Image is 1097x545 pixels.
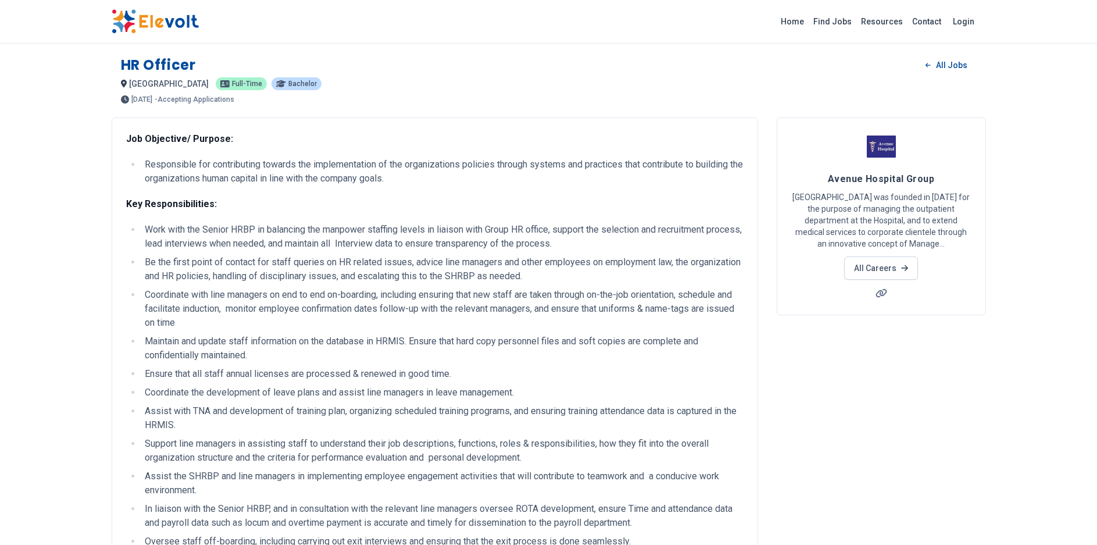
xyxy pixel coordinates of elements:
[141,404,744,432] li: Assist with TNA and development of training plan, organizing scheduled training programs, and ens...
[809,12,856,31] a: Find Jobs
[907,12,946,31] a: Contact
[288,80,317,87] span: Bachelor
[776,12,809,31] a: Home
[141,386,744,400] li: Coordinate the development of leave plans and assist line managers in leave management.
[121,56,196,74] h1: HR Officer
[867,132,896,161] img: Avenue Hospital Group
[141,288,744,330] li: Coordinate with line managers on end to end on-boarding, including ensuring that new staff are ta...
[946,10,981,33] a: Login
[141,223,744,251] li: Work with the Senior HRBP in balancing the manpower staffing levels in liaison with Group HR offi...
[155,96,234,103] p: - Accepting Applications
[131,96,152,103] span: [DATE]
[141,367,744,381] li: Ensure that all staff annual licenses are processed & renewed in good time.
[916,56,976,74] a: All Jobs
[141,334,744,362] li: Maintain and update staff information on the database in HRMIS. Ensure that hard copy personnel f...
[828,173,934,184] span: Avenue Hospital Group
[141,502,744,530] li: In liaison with the Senior HRBP, and in consultation with the relevant line managers oversee ROTA...
[232,80,262,87] span: Full-time
[141,158,744,186] li: Responsible for contributing towards the implementation of the organizations policies through sys...
[126,198,217,209] strong: Key Responsibilities:
[844,257,918,280] a: All Careers
[777,329,986,492] iframe: Advertisement
[141,437,744,465] li: Support line managers in assisting staff to understand their job descriptions, functions, roles &...
[141,255,744,283] li: Be the first point of contact for staff queries on HR related issues, advice line managers and ot...
[129,79,209,88] span: [GEOGRAPHIC_DATA]
[126,133,233,144] strong: Job Objective/ Purpose:
[141,469,744,497] li: Assist the SHRBP and line managers in implementing employee engagement activities that will contr...
[791,191,971,250] p: [GEOGRAPHIC_DATA] was founded in [DATE] for the purpose of managing the outpatient department at ...
[856,12,907,31] a: Resources
[112,9,199,34] img: Elevolt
